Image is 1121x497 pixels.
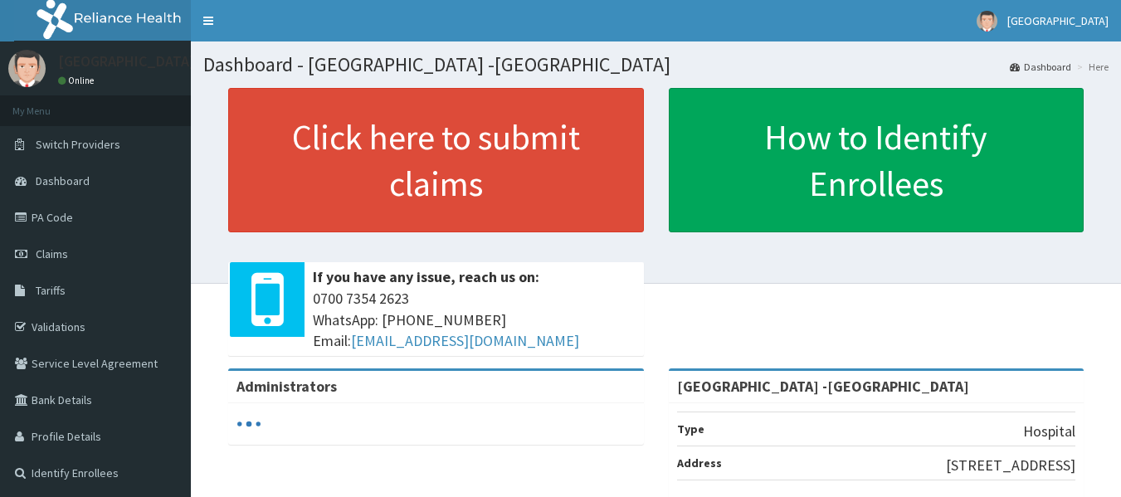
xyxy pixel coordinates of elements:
a: [EMAIL_ADDRESS][DOMAIN_NAME] [351,331,579,350]
a: Click here to submit claims [228,88,644,232]
span: Dashboard [36,173,90,188]
span: [GEOGRAPHIC_DATA] [1007,13,1109,28]
a: Dashboard [1010,60,1071,74]
span: Tariffs [36,283,66,298]
img: User Image [977,11,997,32]
img: User Image [8,50,46,87]
a: How to Identify Enrollees [669,88,1084,232]
a: Online [58,75,98,86]
span: Switch Providers [36,137,120,152]
svg: audio-loading [236,412,261,436]
span: 0700 7354 2623 WhatsApp: [PHONE_NUMBER] Email: [313,288,636,352]
h1: Dashboard - [GEOGRAPHIC_DATA] -[GEOGRAPHIC_DATA] [203,54,1109,76]
b: Address [677,456,722,470]
b: Administrators [236,377,337,396]
p: Hospital [1023,421,1075,442]
strong: [GEOGRAPHIC_DATA] -[GEOGRAPHIC_DATA] [677,377,969,396]
b: Type [677,421,704,436]
p: [GEOGRAPHIC_DATA] [58,54,195,69]
p: [STREET_ADDRESS] [946,455,1075,476]
b: If you have any issue, reach us on: [313,267,539,286]
span: Claims [36,246,68,261]
li: Here [1073,60,1109,74]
